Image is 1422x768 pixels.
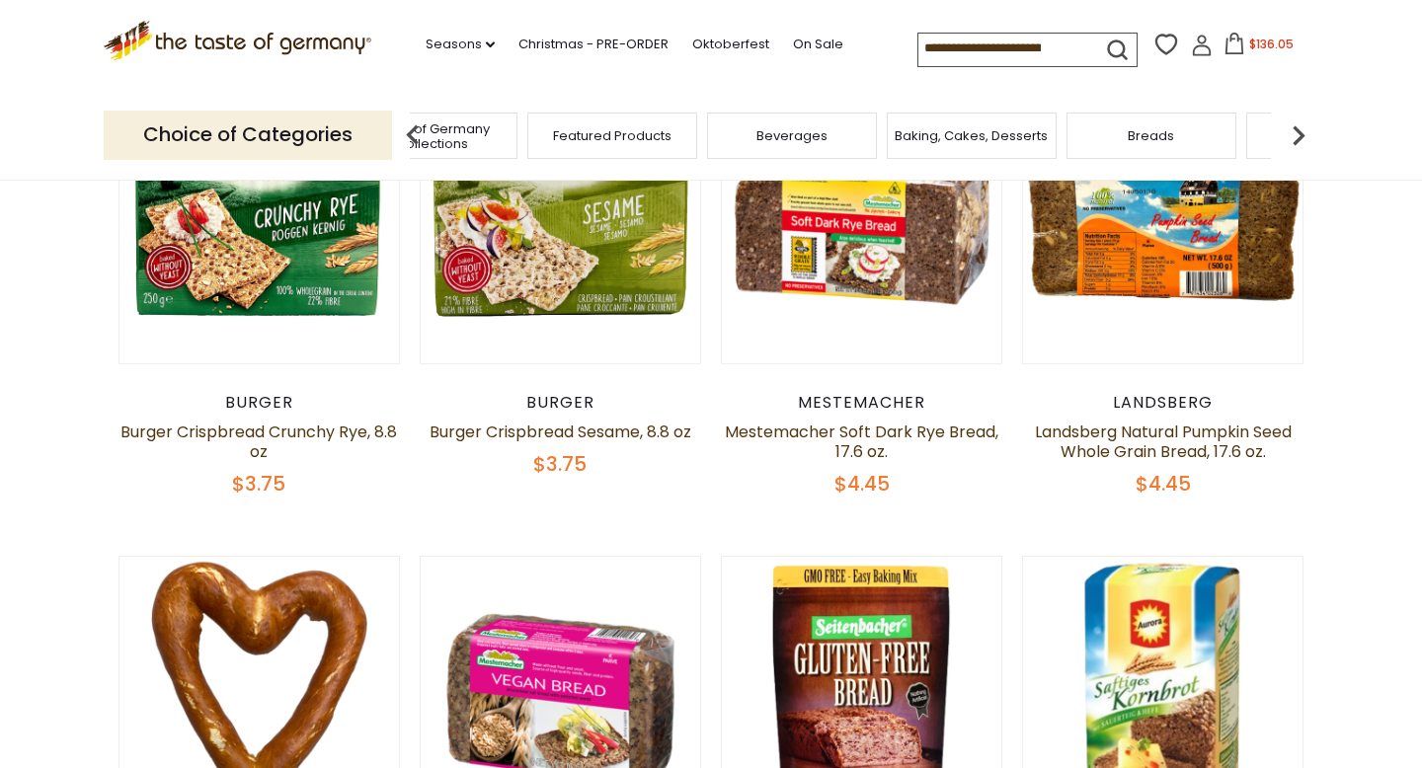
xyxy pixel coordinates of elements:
[1128,128,1174,143] a: Breads
[518,34,669,55] a: Christmas - PRE-ORDER
[104,111,392,159] p: Choice of Categories
[834,470,890,498] span: $4.45
[420,393,701,413] div: Burger
[895,128,1048,143] a: Baking, Cakes, Desserts
[725,421,998,463] a: Mestemacher Soft Dark Rye Bread, 17.6 oz.
[426,34,495,55] a: Seasons
[793,34,843,55] a: On Sale
[120,421,397,463] a: Burger Crispbread Crunchy Rye, 8.8 oz
[533,450,587,478] span: $3.75
[1022,393,1303,413] div: Landsberg
[232,470,285,498] span: $3.75
[722,84,1001,363] img: Mestemacher Soft Dark Rye Bread, 17.6 oz.
[118,393,400,413] div: Burger
[430,421,691,443] a: Burger Crispbread Sesame, 8.8 oz
[692,34,769,55] a: Oktoberfest
[1136,470,1191,498] span: $4.45
[553,128,671,143] a: Featured Products
[721,393,1002,413] div: Mestemacher
[1217,33,1301,62] button: $136.05
[354,121,512,151] a: Taste of Germany Collections
[119,84,399,363] img: Burger Crispbread Crunchy Rye, 8.8 oz
[393,115,433,155] img: previous arrow
[1279,115,1318,155] img: next arrow
[1035,421,1292,463] a: Landsberg Natural Pumpkin Seed Whole Grain Bread, 17.6 oz.
[421,84,700,363] img: Burger Crispbread Sesame, 8.8 oz
[756,128,828,143] a: Beverages
[1249,36,1294,52] span: $136.05
[1023,84,1303,363] img: Landsberg Natural Pumpkin Seed Whole Grain Bread, 17.6 oz.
